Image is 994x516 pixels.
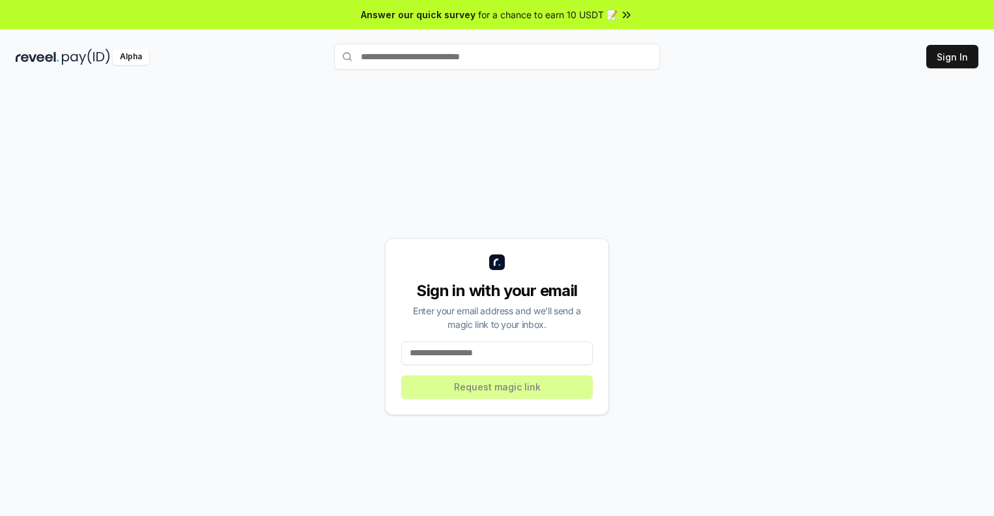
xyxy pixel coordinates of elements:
[478,8,618,21] span: for a chance to earn 10 USDT 📝
[113,49,149,65] div: Alpha
[401,304,593,331] div: Enter your email address and we’ll send a magic link to your inbox.
[401,280,593,301] div: Sign in with your email
[16,49,59,65] img: reveel_dark
[926,45,978,68] button: Sign In
[489,254,505,270] img: logo_small
[361,8,476,21] span: Answer our quick survey
[62,49,110,65] img: pay_id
